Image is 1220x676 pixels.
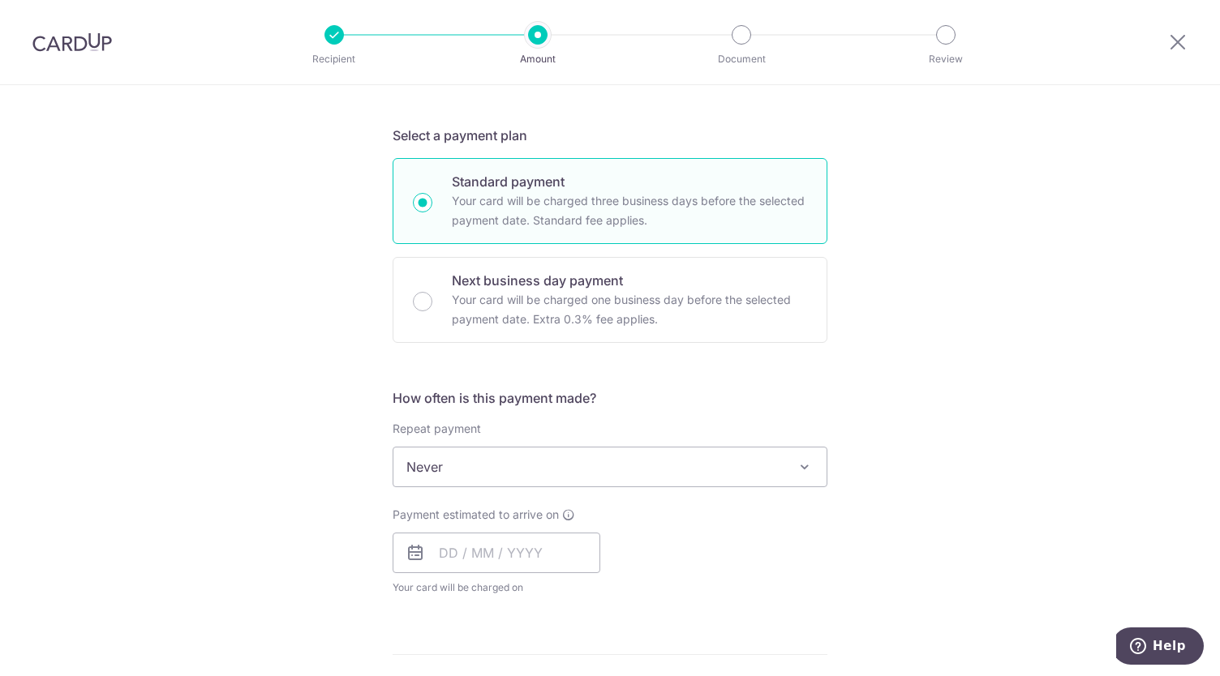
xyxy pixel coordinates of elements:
p: Amount [478,51,598,67]
span: Your card will be charged on [393,580,600,596]
p: Standard payment [452,172,807,191]
h5: How often is this payment made? [393,388,827,408]
p: Your card will be charged one business day before the selected payment date. Extra 0.3% fee applies. [452,290,807,329]
img: CardUp [32,32,112,52]
span: Never [393,447,827,486]
p: Document [681,51,801,67]
h5: Select a payment plan [393,126,827,145]
p: Recipient [274,51,394,67]
iframe: Opens a widget where you can find more information [1116,627,1204,668]
p: Review [886,51,1006,67]
p: Next business day payment [452,271,807,290]
label: Repeat payment [393,421,481,437]
span: Never [393,447,827,487]
input: DD / MM / YYYY [393,533,600,573]
p: Your card will be charged three business days before the selected payment date. Standard fee appl... [452,191,807,230]
span: Payment estimated to arrive on [393,507,559,523]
